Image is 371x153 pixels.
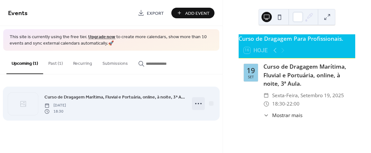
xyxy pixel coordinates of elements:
span: - [285,100,287,108]
div: set [248,75,254,79]
span: 22:00 [287,100,300,108]
a: Export [133,8,169,18]
span: Add Event [185,10,210,17]
div: 19 [247,67,255,74]
span: Export [147,10,164,17]
div: Curso de Dragagem Marítima, Fluvial e Portuária, online, à noite, 3ª Aula. [263,62,350,88]
div: Curso de Dragagem Para Profissionais. [239,34,355,43]
button: Past (1) [43,51,68,73]
span: 18:30 [44,108,66,114]
div: ​ [263,91,269,100]
button: Add Event [171,8,214,18]
span: [DATE] [44,103,66,108]
a: Upgrade now [88,33,115,41]
span: This site is currently using the free tier. to create more calendars, show more than 10 events an... [10,34,213,47]
div: ​ [263,112,269,119]
button: Upcoming (1) [6,51,43,74]
span: 18:30 [272,100,285,108]
button: Recurring [68,51,97,73]
a: Curso de Dragagem Marítima, Fluvial e Portuária, online, à noite, 3ª Aula. [44,93,185,101]
span: Events [8,7,28,20]
button: Submissions [97,51,133,73]
span: sexta-feira, setembro 19, 2025 [272,91,344,100]
div: ​ [263,100,269,108]
button: ​Mostrar mais [263,112,302,119]
span: Mostrar mais [272,112,302,119]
